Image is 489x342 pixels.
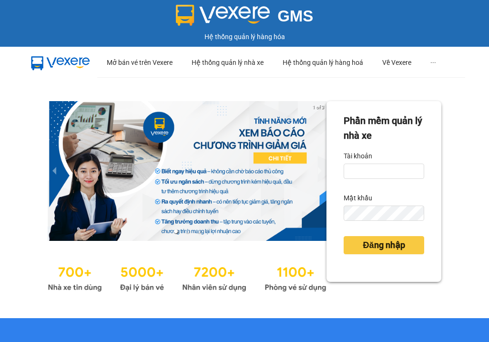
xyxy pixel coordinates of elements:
[48,101,61,241] button: previous slide / item
[48,260,326,294] img: Statistics.png
[430,59,436,66] span: ···
[107,47,173,78] div: Mở bán vé trên Vexere
[344,164,424,179] input: Tài khoản
[197,229,201,233] li: slide item 3
[313,101,326,241] button: next slide / item
[283,47,363,78] div: Hệ thống quản lý hàng hoá
[344,206,424,221] input: Mật khẩu
[277,7,313,25] span: GMS
[176,5,270,26] img: logo 2
[192,47,264,78] div: Hệ thống quản lý nhà xe
[2,31,487,42] div: Hệ thống quản lý hàng hóa
[344,190,372,206] label: Mật khẩu
[344,236,424,254] button: Đăng nhập
[430,47,436,78] div: ···
[24,51,97,75] img: mbUUG5Q.png
[344,114,424,144] div: Phần mềm quản lý nhà xe
[185,229,189,233] li: slide item 2
[344,148,372,164] label: Tài khoản
[382,47,411,78] div: Về Vexere
[310,101,326,114] p: 1 of 3
[176,14,314,22] a: GMS
[363,238,405,252] span: Đăng nhập
[174,229,178,233] li: slide item 1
